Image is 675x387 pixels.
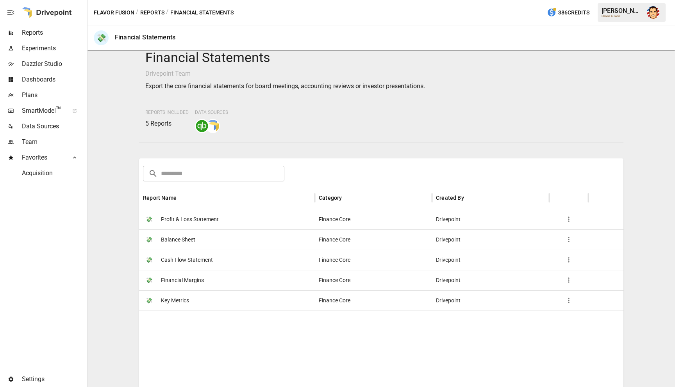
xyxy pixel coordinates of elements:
span: Key Metrics [161,291,189,311]
span: Reports [22,28,86,37]
div: Created By [436,195,464,201]
div: Drivepoint [432,209,549,229]
button: 386Credits [544,5,593,20]
span: Dazzler Studio [22,59,86,69]
span: Experiments [22,44,86,53]
span: Dashboards [22,75,86,84]
button: Austin Gardner-Smith [642,2,664,23]
span: Reports Included [145,110,189,115]
span: Financial Margins [161,270,204,290]
div: Drivepoint [432,229,549,250]
div: Finance Core [315,290,432,311]
h4: Financial Statements [145,50,617,66]
span: SmartModel [22,106,64,115]
div: Drivepoint [432,270,549,290]
span: ™ [56,105,61,115]
button: Reports [140,8,164,18]
span: 386 Credits [558,8,589,18]
div: Finance Core [315,270,432,290]
div: Drivepoint [432,290,549,311]
p: Drivepoint Team [145,69,617,78]
button: Sort [177,192,188,203]
img: quickbooks [196,120,208,132]
div: / [136,8,139,18]
div: Flavor Fusion [602,14,642,18]
div: Category [319,195,342,201]
div: Finance Core [315,229,432,250]
button: Sort [343,192,354,203]
span: Data Sources [195,110,228,115]
p: 5 Reports [145,119,189,128]
div: Finance Core [315,250,432,270]
span: Team [22,137,86,147]
button: Flavor Fusion [94,8,134,18]
div: Financial Statements [115,34,175,41]
span: 💸 [143,254,155,266]
span: 💸 [143,213,155,225]
p: Export the core financial statements for board meetings, accounting reviews or investor presentat... [145,82,617,91]
span: 💸 [143,295,155,306]
img: smart model [207,120,219,132]
div: / [166,8,169,18]
div: [PERSON_NAME] [602,7,642,14]
span: 💸 [143,234,155,245]
span: Settings [22,375,86,384]
span: Balance Sheet [161,230,195,250]
img: Austin Gardner-Smith [647,6,659,19]
div: Finance Core [315,209,432,229]
span: Profit & Loss Statement [161,209,219,229]
span: Favorites [22,153,64,162]
span: Cash Flow Statement [161,250,213,270]
span: Data Sources [22,122,86,131]
div: Drivepoint [432,250,549,270]
span: 💸 [143,274,155,286]
button: Sort [465,192,476,203]
span: Acquisition [22,169,86,178]
div: Report Name [143,195,177,201]
div: 💸 [94,30,109,45]
span: Plans [22,91,86,100]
